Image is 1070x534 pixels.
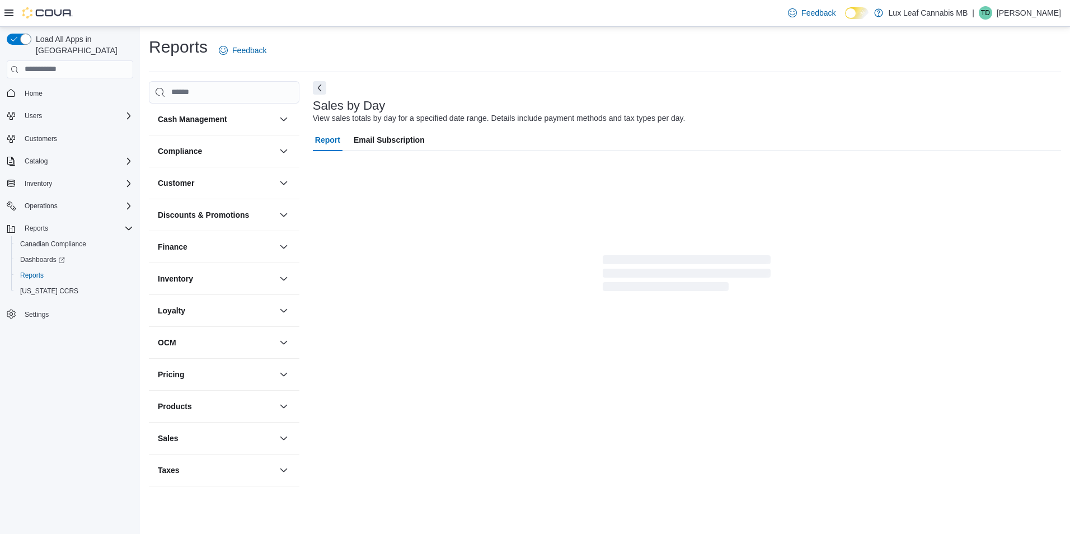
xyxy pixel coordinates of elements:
span: Catalog [25,157,48,166]
span: Canadian Compliance [20,240,86,249]
p: Lux Leaf Cannabis MB [889,6,968,20]
span: TD [981,6,990,20]
button: Home [2,85,138,101]
span: Customers [20,132,133,146]
nav: Complex example [7,81,133,352]
span: Customers [25,134,57,143]
button: Pricing [277,368,290,381]
span: Users [20,109,133,123]
span: Operations [20,199,133,213]
button: Loyalty [158,305,275,316]
button: Catalog [2,153,138,169]
button: OCM [277,336,290,349]
a: Reports [16,269,48,282]
button: Compliance [158,146,275,157]
button: Inventory [158,273,275,284]
button: Customer [158,177,275,189]
a: Dashboards [16,253,69,266]
button: Users [2,108,138,124]
h3: Inventory [158,273,193,284]
a: [US_STATE] CCRS [16,284,83,298]
span: Report [315,129,340,151]
button: Compliance [277,144,290,158]
button: Sales [277,432,290,445]
button: Finance [158,241,275,252]
h3: Taxes [158,465,180,476]
a: Settings [20,308,53,321]
span: Users [25,111,42,120]
h3: Products [158,401,192,412]
a: Feedback [783,2,840,24]
button: Reports [20,222,53,235]
p: [PERSON_NAME] [997,6,1061,20]
button: Cash Management [158,114,275,125]
span: Catalog [20,154,133,168]
span: Reports [20,271,44,280]
h3: Compliance [158,146,202,157]
h3: Finance [158,241,187,252]
a: Feedback [214,39,271,62]
span: Reports [25,224,48,233]
span: Dark Mode [845,19,846,20]
button: Cash Management [277,113,290,126]
span: Reports [20,222,133,235]
a: Home [20,87,47,100]
span: Feedback [801,7,836,18]
button: Users [20,109,46,123]
button: Reports [2,221,138,236]
div: Theo Dorge [979,6,992,20]
h3: Cash Management [158,114,227,125]
span: Loading [603,257,771,293]
button: Sales [158,433,275,444]
button: Products [158,401,275,412]
span: Canadian Compliance [16,237,133,251]
button: [US_STATE] CCRS [11,283,138,299]
img: Cova [22,7,73,18]
span: Reports [16,269,133,282]
button: Operations [20,199,62,213]
button: Pricing [158,369,275,380]
span: Washington CCRS [16,284,133,298]
h3: Pricing [158,369,184,380]
span: Dashboards [20,255,65,264]
button: Inventory [2,176,138,191]
h3: OCM [158,337,176,348]
button: Settings [2,306,138,322]
a: Dashboards [11,252,138,268]
a: Canadian Compliance [16,237,91,251]
button: OCM [158,337,275,348]
button: Customer [277,176,290,190]
p: | [972,6,974,20]
button: Discounts & Promotions [277,208,290,222]
h3: Customer [158,177,194,189]
button: Inventory [20,177,57,190]
span: Settings [25,310,49,319]
button: Canadian Compliance [11,236,138,252]
button: Next [313,81,326,95]
button: Finance [277,240,290,254]
span: Inventory [20,177,133,190]
span: Load All Apps in [GEOGRAPHIC_DATA] [31,34,133,56]
button: Inventory [277,272,290,285]
button: Taxes [158,465,275,476]
input: Dark Mode [845,7,869,19]
h3: Sales [158,433,179,444]
span: Settings [20,307,133,321]
h3: Discounts & Promotions [158,209,249,221]
span: Dashboards [16,253,133,266]
button: Reports [11,268,138,283]
span: Operations [25,202,58,210]
button: Taxes [277,463,290,477]
span: Home [20,86,133,100]
button: Discounts & Promotions [158,209,275,221]
span: Email Subscription [354,129,425,151]
a: Customers [20,132,62,146]
span: [US_STATE] CCRS [20,287,78,296]
button: Operations [2,198,138,214]
h3: Sales by Day [313,99,386,113]
button: Customers [2,130,138,147]
span: Inventory [25,179,52,188]
h1: Reports [149,36,208,58]
span: Home [25,89,43,98]
h3: Loyalty [158,305,185,316]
